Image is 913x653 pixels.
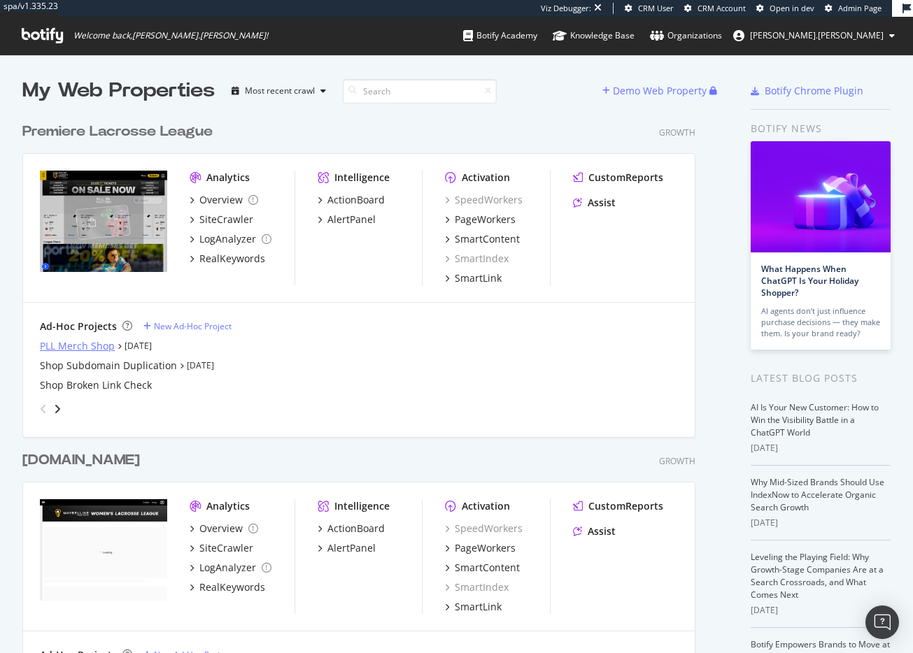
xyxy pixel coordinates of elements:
div: Growth [659,127,695,138]
a: CustomReports [573,499,663,513]
div: SmartContent [455,561,520,575]
button: [PERSON_NAME].[PERSON_NAME] [722,24,906,47]
a: SmartIndex [445,580,509,594]
a: LogAnalyzer [190,561,271,575]
div: Demo Web Property [613,84,707,98]
a: Leveling the Playing Field: Why Growth-Stage Companies Are at a Search Crossroads, and What Comes... [751,551,884,601]
a: SmartLink [445,600,502,614]
div: [DATE] [751,604,891,617]
a: SmartLink [445,271,502,285]
div: Growth [659,455,695,467]
div: AI agents don’t just influence purchase decisions — they make them. Is your brand ready? [761,306,880,339]
a: AI Is Your New Customer: How to Win the Visibility Battle in a ChatGPT World [751,401,879,438]
a: CustomReports [573,171,663,185]
img: What Happens When ChatGPT Is Your Holiday Shopper? [751,141,891,252]
a: Demo Web Property [602,85,709,96]
span: CRM User [638,3,674,13]
input: Search [343,79,497,103]
span: Welcome back, [PERSON_NAME].[PERSON_NAME] ! [73,30,268,41]
div: Intelligence [334,171,390,185]
div: angle-left [34,398,52,420]
a: SpeedWorkers [445,522,523,536]
span: Open in dev [770,3,814,13]
div: Botify Chrome Plugin [765,84,863,98]
img: thewll.com [40,499,167,601]
div: Activation [462,499,510,513]
div: Intelligence [334,499,390,513]
div: SiteCrawler [199,213,253,227]
a: ActionBoard [318,522,385,536]
div: Most recent crawl [245,87,315,95]
a: AlertPanel [318,213,376,227]
a: Overview [190,522,258,536]
div: LogAnalyzer [199,232,256,246]
a: [DATE] [125,340,152,352]
div: PageWorkers [455,541,516,555]
div: [DOMAIN_NAME] [22,450,140,471]
div: AlertPanel [327,213,376,227]
div: AlertPanel [327,541,376,555]
div: ActionBoard [327,193,385,207]
a: Organizations [650,17,722,55]
a: PageWorkers [445,213,516,227]
a: [DOMAIN_NAME] [22,450,146,471]
a: Overview [190,193,258,207]
span: Admin Page [838,3,882,13]
div: CustomReports [588,499,663,513]
a: SiteCrawler [190,213,253,227]
a: SiteCrawler [190,541,253,555]
a: SmartContent [445,561,520,575]
a: CRM Account [684,3,746,14]
a: SpeedWorkers [445,193,523,207]
a: Shop Subdomain Duplication [40,359,177,373]
button: Demo Web Property [602,80,709,102]
div: Overview [199,522,243,536]
div: Viz Debugger: [541,3,591,14]
a: Assist [573,524,616,538]
div: Botify news [751,121,891,136]
div: Assist [588,196,616,210]
div: Botify Academy [463,29,537,43]
div: Analytics [206,499,250,513]
div: Knowledge Base [553,29,635,43]
a: Premiere Lacrosse League [22,122,218,142]
div: Shop Broken Link Check [40,378,152,392]
a: Admin Page [825,3,882,14]
div: SmartLink [455,600,502,614]
a: AlertPanel [318,541,376,555]
div: My Web Properties [22,77,215,105]
a: Assist [573,196,616,210]
a: Knowledge Base [553,17,635,55]
div: Analytics [206,171,250,185]
a: ActionBoard [318,193,385,207]
a: Botify Academy [463,17,537,55]
div: SmartContent [455,232,520,246]
span: colin.reid [750,29,884,41]
div: Activation [462,171,510,185]
div: SiteCrawler [199,541,253,555]
button: Most recent crawl [226,80,332,102]
a: SmartIndex [445,252,509,266]
div: angle-right [52,402,62,416]
a: Botify Chrome Plugin [751,84,863,98]
div: CustomReports [588,171,663,185]
a: [DATE] [187,359,214,371]
a: RealKeywords [190,252,265,266]
div: Ad-Hoc Projects [40,320,117,333]
a: RealKeywords [190,580,265,594]
a: LogAnalyzer [190,232,271,246]
a: New Ad-Hoc Project [143,320,232,332]
div: Organizations [650,29,722,43]
a: PageWorkers [445,541,516,555]
div: Premiere Lacrosse League [22,122,213,142]
div: LogAnalyzer [199,561,256,575]
div: Overview [199,193,243,207]
a: Why Mid-Sized Brands Should Use IndexNow to Accelerate Organic Search Growth [751,476,884,513]
a: What Happens When ChatGPT Is Your Holiday Shopper? [761,263,858,299]
div: Latest Blog Posts [751,371,891,386]
div: New Ad-Hoc Project [154,320,232,332]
